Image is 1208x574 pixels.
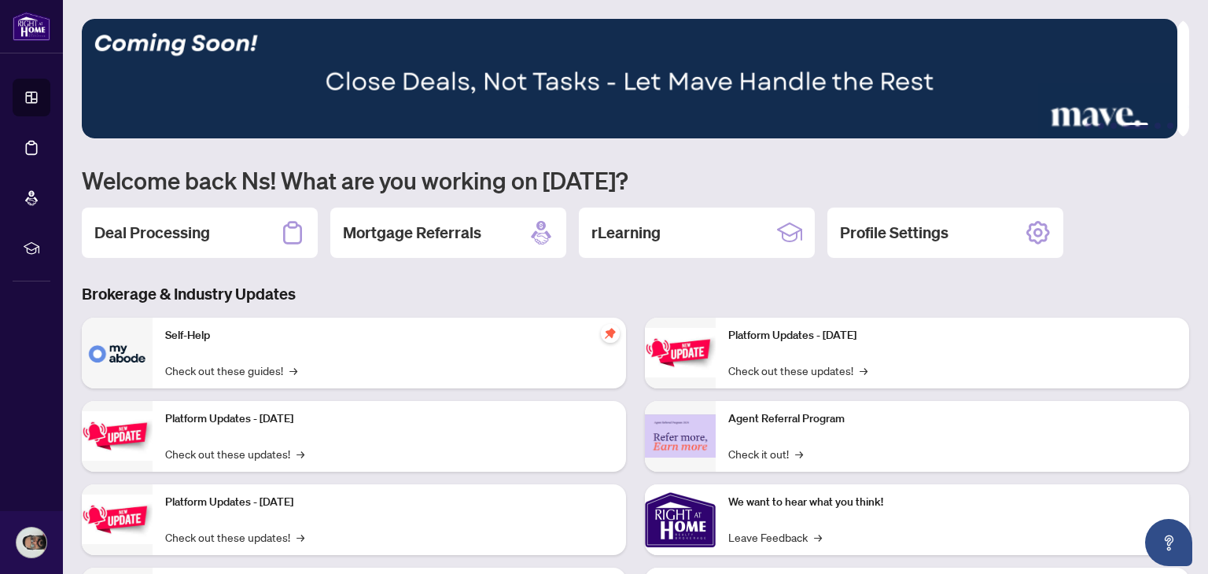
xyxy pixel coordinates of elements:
[728,410,1177,428] p: Agent Referral Program
[1123,123,1148,129] button: 4
[1167,123,1173,129] button: 6
[296,445,304,462] span: →
[17,528,46,557] img: Profile Icon
[645,328,716,377] img: Platform Updates - June 23, 2025
[165,494,613,511] p: Platform Updates - [DATE]
[1155,123,1161,129] button: 5
[343,222,481,244] h2: Mortgage Referrals
[82,165,1189,195] h1: Welcome back Ns! What are you working on [DATE]?
[296,528,304,546] span: →
[840,222,948,244] h2: Profile Settings
[1098,123,1104,129] button: 2
[795,445,803,462] span: →
[13,12,50,41] img: logo
[860,362,867,379] span: →
[1110,123,1117,129] button: 3
[165,362,297,379] a: Check out these guides!→
[1145,519,1192,566] button: Open asap
[165,327,613,344] p: Self-Help
[165,410,613,428] p: Platform Updates - [DATE]
[82,411,153,461] img: Platform Updates - September 16, 2025
[645,414,716,458] img: Agent Referral Program
[591,222,661,244] h2: rLearning
[728,528,822,546] a: Leave Feedback→
[82,318,153,388] img: Self-Help
[82,19,1177,138] img: Slide 3
[645,484,716,555] img: We want to hear what you think!
[728,327,1177,344] p: Platform Updates - [DATE]
[1085,123,1092,129] button: 1
[82,495,153,544] img: Platform Updates - July 21, 2025
[814,528,822,546] span: →
[165,528,304,546] a: Check out these updates!→
[728,445,803,462] a: Check it out!→
[601,324,620,343] span: pushpin
[728,362,867,379] a: Check out these updates!→
[289,362,297,379] span: →
[82,283,1189,305] h3: Brokerage & Industry Updates
[165,445,304,462] a: Check out these updates!→
[94,222,210,244] h2: Deal Processing
[728,494,1177,511] p: We want to hear what you think!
